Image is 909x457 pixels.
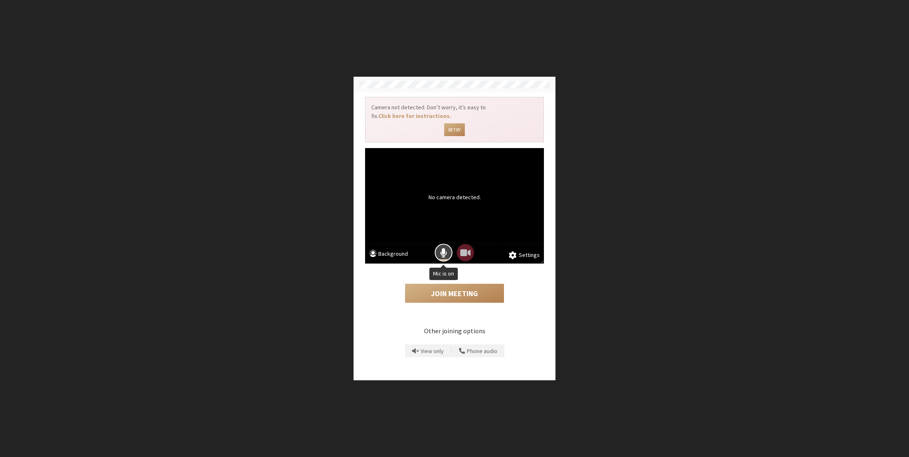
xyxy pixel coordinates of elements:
span: View only [421,348,444,354]
span: Phone audio [467,348,497,354]
button: No camera detected. [457,244,474,261]
button: Use your phone for mic and speaker while you view the meeting on this device. [456,344,500,358]
button: Join Meeting [405,284,504,303]
button: Retry [444,123,464,137]
p: No camera detected. [429,193,481,202]
button: Mic is on [435,244,452,261]
a: Click here for instructions. [378,112,451,120]
span: | [451,346,452,356]
p: Camera not detected. Don’t worry, it’s easy to fix. [371,103,538,120]
button: Prevent echo when there is already an active mic and speaker in the room. [409,344,447,358]
button: Settings [509,251,540,260]
p: Other joining options [365,326,544,336]
button: Background [369,250,408,260]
